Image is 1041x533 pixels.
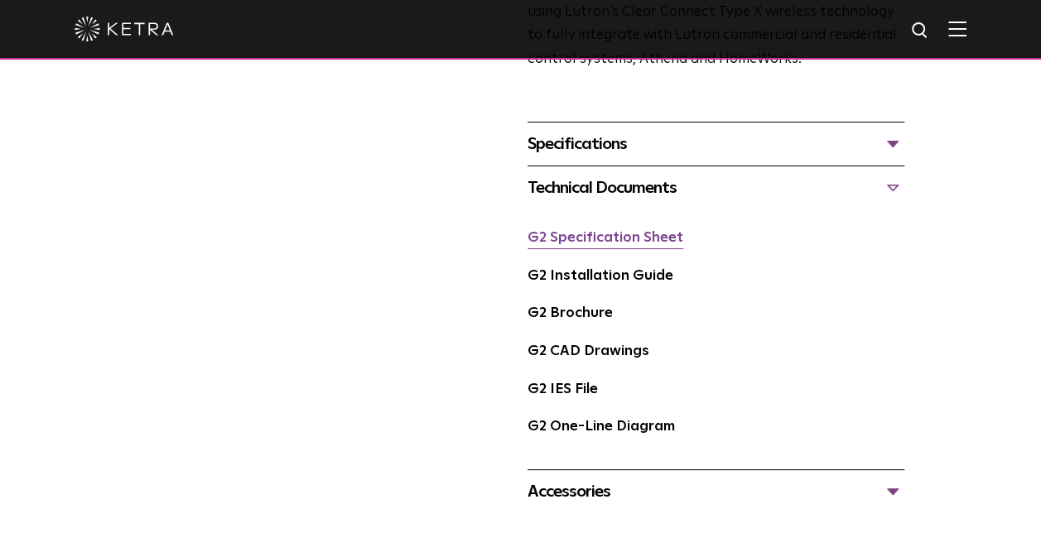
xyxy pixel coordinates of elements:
[528,306,613,320] a: G2 Brochure
[948,21,966,36] img: Hamburger%20Nav.svg
[910,21,931,41] img: search icon
[528,175,904,201] div: Technical Documents
[528,269,673,283] a: G2 Installation Guide
[75,17,174,41] img: ketra-logo-2019-white
[528,382,598,396] a: G2 IES File
[528,131,904,157] div: Specifications
[528,478,904,505] div: Accessories
[528,231,683,245] a: G2 Specification Sheet
[528,420,675,434] a: G2 One-Line Diagram
[528,344,649,358] a: G2 CAD Drawings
